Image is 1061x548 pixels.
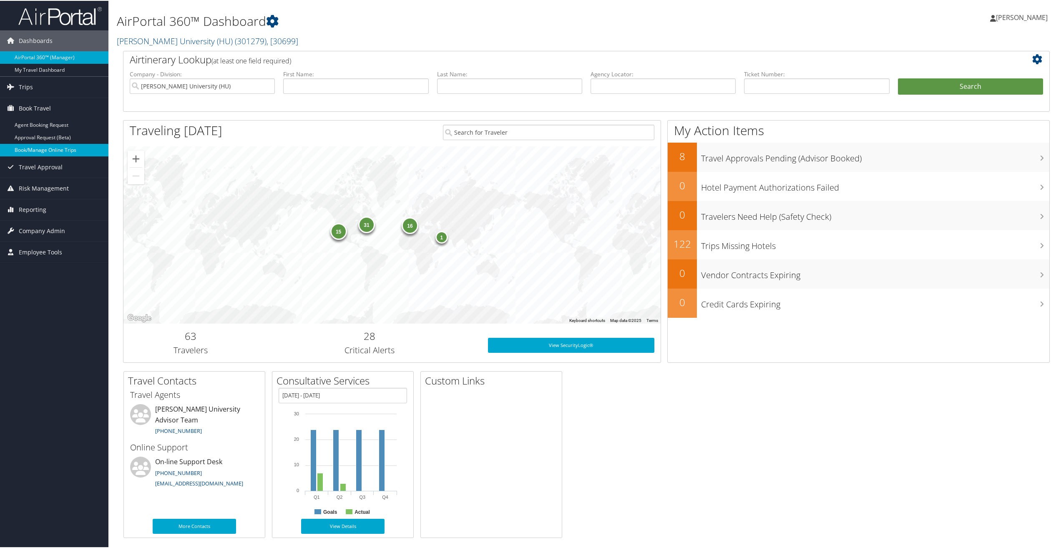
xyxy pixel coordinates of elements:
[668,207,697,221] h2: 0
[668,121,1049,138] h1: My Action Items
[211,55,291,65] span: (at least one field required)
[19,97,51,118] span: Book Travel
[19,220,65,241] span: Company Admin
[996,12,1048,21] span: [PERSON_NAME]
[126,456,263,490] li: On-line Support Desk
[130,69,275,78] label: Company - Division:
[443,124,654,139] input: Search for Traveler
[235,35,267,46] span: ( 301279 )
[355,508,370,514] text: Actual
[128,150,144,166] button: Zoom in
[337,494,343,499] text: Q2
[130,441,259,452] h3: Online Support
[130,121,222,138] h1: Traveling [DATE]
[264,328,475,342] h2: 28
[19,199,46,219] span: Reporting
[437,69,582,78] label: Last Name:
[267,35,298,46] span: , [ 30699 ]
[668,236,697,250] h2: 122
[402,216,418,233] div: 16
[701,235,1049,251] h3: Trips Missing Hotels
[128,167,144,184] button: Zoom out
[117,12,743,29] h1: AirPortal 360™ Dashboard
[435,230,448,242] div: 1
[19,76,33,97] span: Trips
[126,312,153,323] a: Open this area in Google Maps (opens a new window)
[19,30,53,50] span: Dashboards
[646,317,658,322] a: Terms (opens in new tab)
[283,69,428,78] label: First Name:
[294,436,299,441] tspan: 20
[130,52,966,66] h2: Airtinerary Lookup
[130,344,251,355] h3: Travelers
[323,508,337,514] text: Goals
[314,494,320,499] text: Q1
[301,518,385,533] a: View Details
[19,177,69,198] span: Risk Management
[126,403,263,437] li: [PERSON_NAME] University Advisor Team
[668,200,1049,229] a: 0Travelers Need Help (Safety Check)
[155,479,243,486] a: [EMAIL_ADDRESS][DOMAIN_NAME]
[19,156,63,177] span: Travel Approval
[668,142,1049,171] a: 8Travel Approvals Pending (Advisor Booked)
[130,328,251,342] h2: 63
[330,222,347,239] div: 15
[990,4,1056,29] a: [PERSON_NAME]
[294,461,299,466] tspan: 10
[360,494,366,499] text: Q3
[130,388,259,400] h3: Travel Agents
[668,178,697,192] h2: 0
[294,410,299,415] tspan: 30
[898,78,1043,94] button: Search
[701,206,1049,222] h3: Travelers Need Help (Safety Check)
[569,317,605,323] button: Keyboard shortcuts
[668,265,697,279] h2: 0
[668,259,1049,288] a: 0Vendor Contracts Expiring
[358,216,375,232] div: 31
[155,468,202,476] a: [PHONE_NUMBER]
[126,312,153,323] img: Google
[277,373,413,387] h2: Consultative Services
[744,69,889,78] label: Ticket Number:
[610,317,641,322] span: Map data ©2025
[425,373,562,387] h2: Custom Links
[668,148,697,163] h2: 8
[701,148,1049,163] h3: Travel Approvals Pending (Advisor Booked)
[701,294,1049,309] h3: Credit Cards Expiring
[668,294,697,309] h2: 0
[591,69,736,78] label: Agency Locator:
[264,344,475,355] h3: Critical Alerts
[382,494,388,499] text: Q4
[18,5,102,25] img: airportal-logo.png
[128,373,265,387] h2: Travel Contacts
[488,337,654,352] a: View SecurityLogic®
[668,229,1049,259] a: 122Trips Missing Hotels
[153,518,236,533] a: More Contacts
[701,264,1049,280] h3: Vendor Contracts Expiring
[117,35,298,46] a: [PERSON_NAME] University (HU)
[668,288,1049,317] a: 0Credit Cards Expiring
[297,487,299,492] tspan: 0
[155,426,202,434] a: [PHONE_NUMBER]
[701,177,1049,193] h3: Hotel Payment Authorizations Failed
[668,171,1049,200] a: 0Hotel Payment Authorizations Failed
[19,241,62,262] span: Employee Tools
